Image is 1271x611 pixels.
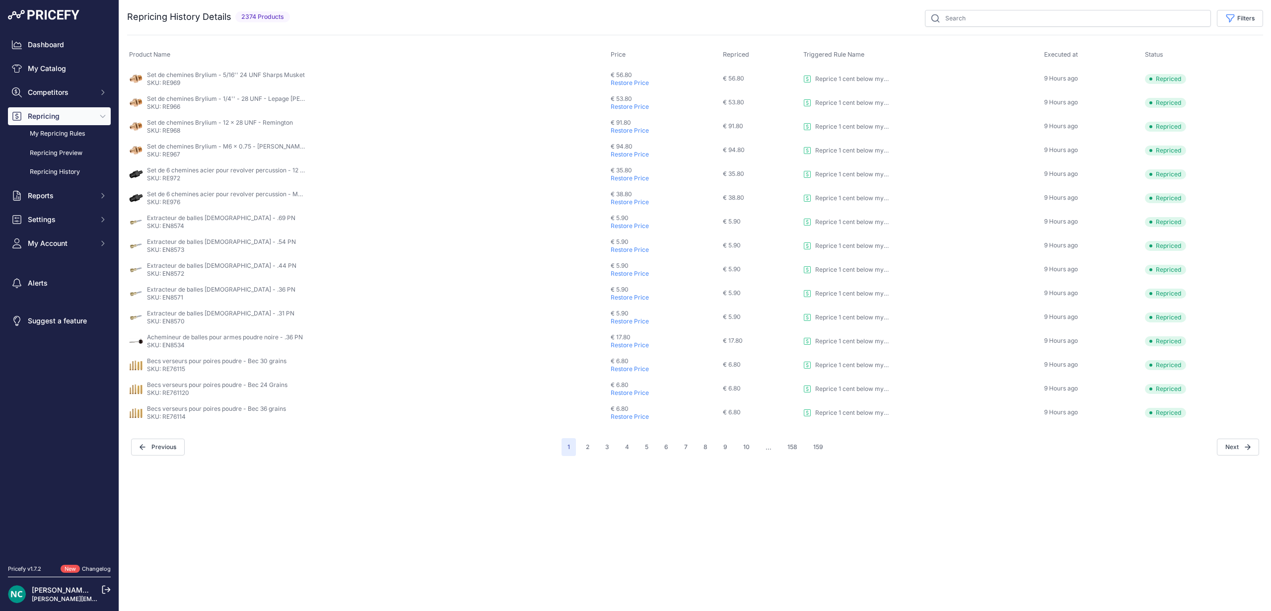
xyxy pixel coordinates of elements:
p: SKU: EN8572 [147,270,296,278]
p: Reprice 1 cent below my cheapest competitor [815,99,890,107]
button: Go to page 2 [580,438,595,456]
h2: Repricing History Details [127,10,231,24]
p: Restore Price [611,413,719,421]
span: € 17.80 [611,333,631,341]
a: Reprice 1 cent below my cheapest competitor [803,147,890,154]
span: € 5.90 [723,218,741,225]
button: Go to page 4 [619,438,635,456]
span: Price [611,51,626,58]
span: € 6.80 [723,384,741,392]
span: € 5.90 [723,265,741,273]
p: Reprice 1 cent below my cheapest competitor [815,266,890,274]
span: 2374 Products [235,11,290,23]
p: Set de 6 chemines acier pour revolver percussion - M6 x 0.75 [147,190,306,198]
p: Set de chemines Brylium - 12 x 28 UNF - Remington [147,119,293,127]
span: Product Name [129,51,170,58]
span: € 53.80 [611,95,632,103]
a: My Repricing Rules [8,125,111,143]
a: Reprice 1 cent below my cheapest competitor [803,313,890,321]
button: Filters [1217,10,1263,27]
p: Reprice 1 cent below my cheapest competitor [815,385,890,393]
p: Achemineur de balles pour armes poudre noire - .36 PN [147,333,303,341]
span: Status [1145,51,1163,58]
p: Set de chemines Brylium - M6 x 0.75 - [PERSON_NAME] et [PERSON_NAME] [147,143,306,151]
p: Becs verseurs pour poires poudre - Bec 36 grains [147,405,286,413]
span: 9 Hours ago [1044,265,1078,273]
span: Repriced [723,51,749,58]
div: Pricefy v1.7.2 [8,565,41,573]
button: Go to page 158 [781,438,803,456]
span: € 91.80 [723,122,743,130]
p: Restore Price [611,103,719,111]
span: € 5.90 [611,309,629,317]
button: Go to page 6 [658,438,674,456]
span: Repriced [1145,360,1186,370]
button: Go to page 7 [678,438,694,456]
a: Reprice 1 cent below my cheapest competitor [803,290,890,298]
nav: Sidebar [8,36,111,553]
p: Restore Price [611,198,719,206]
span: € 6.80 [611,357,629,365]
span: ... [760,438,777,456]
p: Reprice 1 cent below my cheapest competitor [815,170,890,178]
a: Reprice 1 cent below my cheapest competitor [803,194,890,202]
span: € 6.80 [611,405,629,413]
p: Reprice 1 cent below my cheapest competitor [815,337,890,345]
p: Restore Price [611,270,719,278]
span: 9 Hours ago [1044,289,1078,297]
p: Restore Price [611,317,719,325]
span: 9 Hours ago [1044,384,1078,392]
a: Dashboard [8,36,111,54]
a: Repricing Preview [8,145,111,162]
a: Reprice 1 cent below my cheapest competitor [803,361,890,369]
a: Reprice 1 cent below my cheapest competitor [803,242,890,250]
button: Settings [8,211,111,229]
span: € 35.80 [723,170,744,177]
p: Set de chemines Brylium - 5/16'' 24 UNF Sharps Musket [147,71,305,79]
p: Restore Price [611,79,719,87]
span: € 5.90 [723,313,741,320]
span: € 5.90 [723,241,741,249]
p: SKU: RE976 [147,198,306,206]
span: Executed at [1044,51,1078,58]
p: Becs verseurs pour poires poudre - Bec 24 Grains [147,381,287,389]
span: Repriced [1145,265,1186,275]
p: Restore Price [611,174,719,182]
span: Repriced [1145,384,1186,394]
p: Reprice 1 cent below my cheapest competitor [815,147,890,154]
span: € 5.90 [723,289,741,297]
span: Repriced [1145,193,1186,203]
span: € 35.80 [611,166,632,174]
span: € 56.80 [611,71,632,79]
span: € 6.80 [611,381,629,389]
button: Next [1217,439,1259,456]
span: € 17.80 [723,337,743,344]
a: Reprice 1 cent below my cheapest competitor [803,266,890,274]
p: Reprice 1 cent below my cheapest competitor [815,290,890,298]
p: Becs verseurs pour poires poudre - Bec 30 grains [147,357,286,365]
p: SKU: RE966 [147,103,306,111]
button: Competitors [8,83,111,101]
p: Reprice 1 cent below my cheapest competitor [815,409,890,417]
a: Reprice 1 cent below my cheapest competitor [803,99,890,107]
a: Suggest a feature [8,312,111,330]
span: € 6.80 [723,361,741,368]
p: SKU: EN8574 [147,222,295,230]
a: Alerts [8,274,111,292]
p: SKU: EN8573 [147,246,296,254]
p: Reprice 1 cent below my cheapest competitor [815,123,890,131]
p: Restore Price [611,389,719,397]
a: Reprice 1 cent below my cheapest competitor [803,75,890,83]
span: Repriced [1145,74,1186,84]
button: My Account [8,234,111,252]
span: € 5.90 [611,286,629,294]
span: € 5.90 [611,238,629,246]
a: [PERSON_NAME][EMAIL_ADDRESS][DOMAIN_NAME] [32,595,185,603]
a: Reprice 1 cent below my cheapest competitor [803,123,890,131]
span: Settings [28,215,93,225]
span: Repriced [1145,289,1186,299]
p: Restore Price [611,151,719,158]
span: Repriced [1145,312,1186,322]
a: My Catalog [8,60,111,77]
span: 9 Hours ago [1044,194,1078,201]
